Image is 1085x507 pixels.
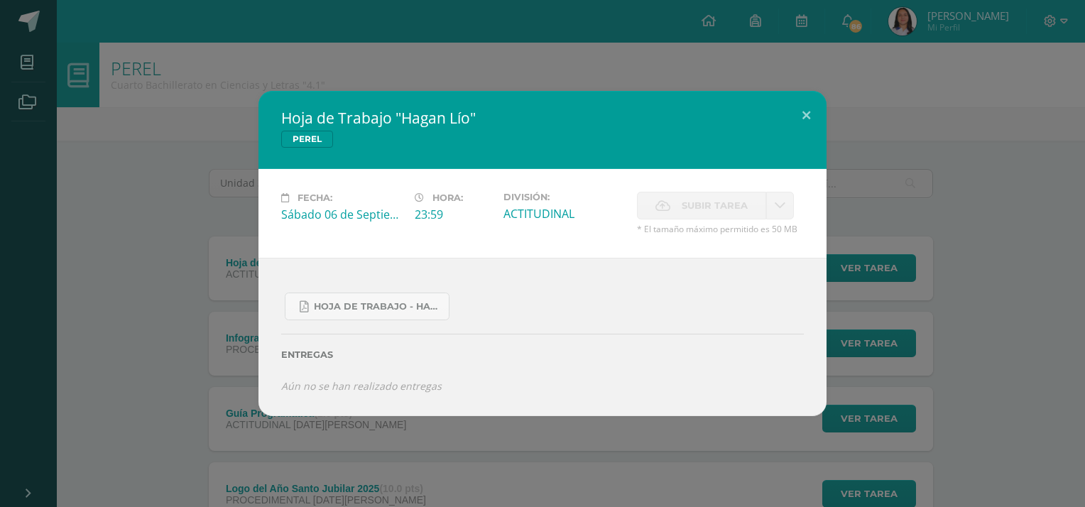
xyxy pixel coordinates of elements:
span: Hoja de Trabajo - Hagan lío.pdf [314,301,442,312]
button: Close (Esc) [786,91,827,139]
label: División: [503,192,626,202]
span: Fecha: [298,192,332,203]
span: Hora: [432,192,463,203]
span: * El tamaño máximo permitido es 50 MB [637,223,804,235]
span: Subir tarea [682,192,748,219]
i: Aún no se han realizado entregas [281,379,442,393]
label: Entregas [281,349,804,360]
label: La fecha de entrega ha expirado [637,192,766,219]
div: Sábado 06 de Septiembre [281,207,403,222]
h2: Hoja de Trabajo "Hagan Lío" [281,108,804,128]
div: 23:59 [415,207,492,222]
a: Hoja de Trabajo - Hagan lío.pdf [285,293,449,320]
span: PEREL [281,131,333,148]
div: ACTITUDINAL [503,206,626,222]
a: La fecha de entrega ha expirado [766,192,794,219]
